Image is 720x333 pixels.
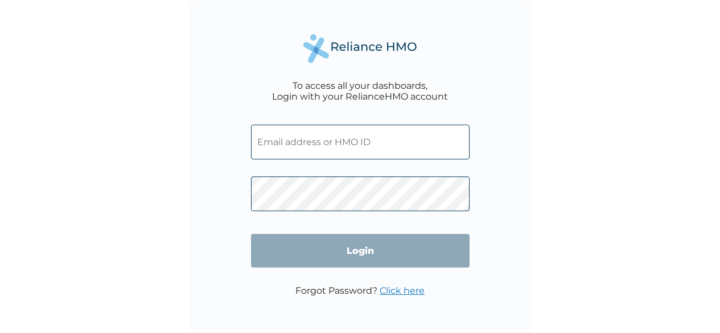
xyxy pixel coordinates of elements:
[251,234,470,268] input: Login
[303,34,417,63] img: Reliance Health's Logo
[295,285,425,296] p: Forgot Password?
[380,285,425,296] a: Click here
[272,80,448,102] div: To access all your dashboards, Login with your RelianceHMO account
[251,125,470,159] input: Email address or HMO ID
